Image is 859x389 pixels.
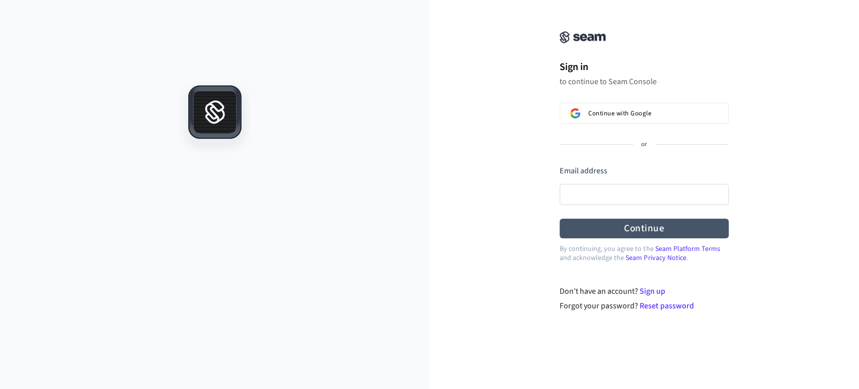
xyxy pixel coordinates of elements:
[560,77,729,87] p: to continue to Seam Console
[570,108,580,118] img: Sign in with Google
[626,253,686,263] a: Seam Privacy Notice
[560,31,606,43] img: Seam Console
[641,140,647,149] p: or
[640,300,694,311] a: Reset password
[560,103,729,124] button: Sign in with GoogleContinue with Google
[560,285,729,297] div: Don't have an account?
[560,165,607,176] label: Email address
[588,109,651,117] span: Continue with Google
[560,59,729,75] h1: Sign in
[640,286,665,297] a: Sign up
[560,244,729,263] p: By continuing, you agree to the and acknowledge the .
[560,300,729,312] div: Forgot your password?
[655,244,720,254] a: Seam Platform Terms
[560,219,729,238] button: Continue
